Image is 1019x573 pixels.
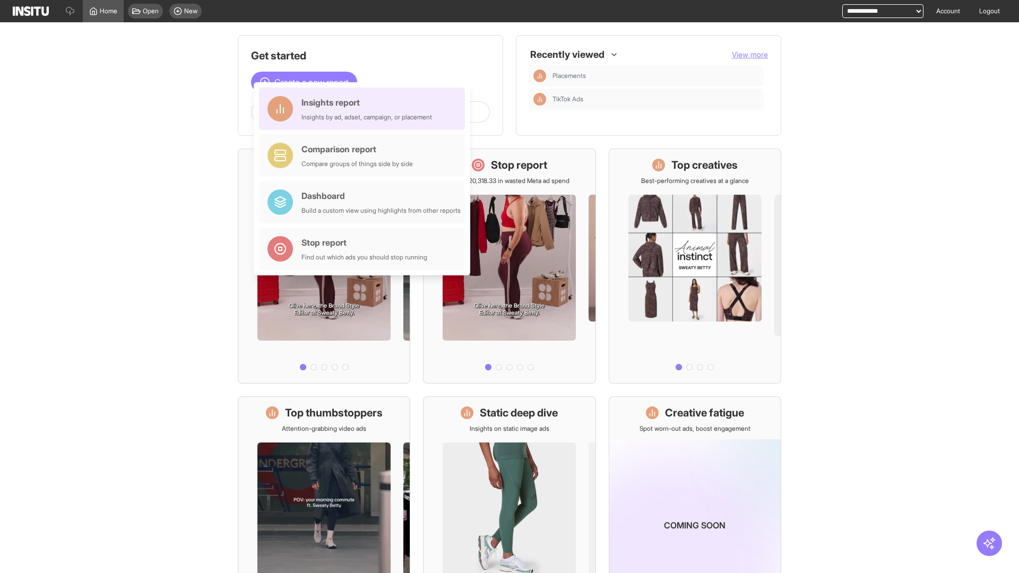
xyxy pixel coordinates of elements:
[285,405,383,420] h1: Top thumbstoppers
[282,424,366,433] p: Attention-grabbing video ads
[533,93,546,106] div: Insights
[184,7,197,15] span: New
[732,49,768,60] button: View more
[480,405,558,420] h1: Static deep dive
[552,72,759,80] span: Placements
[251,48,490,63] h1: Get started
[13,6,49,16] img: Logo
[450,177,569,185] p: Save £20,318.33 in wasted Meta ad spend
[100,7,117,15] span: Home
[491,158,547,172] h1: Stop report
[143,7,159,15] span: Open
[671,158,738,172] h1: Top creatives
[301,253,427,262] div: Find out which ads you should stop running
[552,95,583,103] span: TikTok Ads
[301,189,461,202] div: Dashboard
[274,76,349,89] span: Create a new report
[641,177,749,185] p: Best-performing creatives at a glance
[470,424,549,433] p: Insights on static image ads
[238,149,410,384] a: What's live nowSee all active ads instantly
[301,160,413,168] div: Compare groups of things side by side
[732,50,768,59] span: View more
[301,143,413,155] div: Comparison report
[609,149,781,384] a: Top creativesBest-performing creatives at a glance
[552,95,759,103] span: TikTok Ads
[301,236,427,249] div: Stop report
[552,72,586,80] span: Placements
[251,72,357,93] button: Create a new report
[301,96,432,109] div: Insights report
[301,206,461,215] div: Build a custom view using highlights from other reports
[533,70,546,82] div: Insights
[423,149,595,384] a: Stop reportSave £20,318.33 in wasted Meta ad spend
[301,113,432,121] div: Insights by ad, adset, campaign, or placement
